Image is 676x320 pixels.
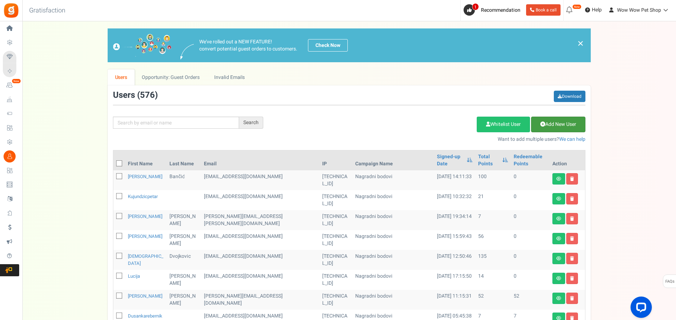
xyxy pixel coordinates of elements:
a: kujundzicpetar [128,193,158,200]
td: [DATE] 14:11:33 [434,170,475,190]
img: images [113,34,172,57]
div: Search [239,117,263,129]
i: View details [556,177,561,181]
p: Want to add multiple users? [274,136,585,143]
td: Nagradni bodovi [352,210,434,230]
a: 1 Recommendation [464,4,523,16]
th: Action [550,150,585,170]
td: 52 [475,290,511,310]
a: [PERSON_NAME] [128,173,162,180]
td: customer [201,210,320,230]
i: Delete user [570,197,574,201]
i: Delete user [570,236,574,241]
i: View details [556,236,561,241]
th: Last Name [167,150,201,170]
a: Opportunity: Guest Orders [135,69,207,85]
td: [TECHNICAL_ID] [319,290,352,310]
span: Recommendation [481,6,520,14]
td: 56 [475,230,511,250]
td: 0 [511,190,550,210]
i: View details [556,296,561,300]
td: 0 [511,230,550,250]
a: Book a call [526,4,561,16]
td: customer [201,250,320,270]
td: [EMAIL_ADDRESS][DOMAIN_NAME] [201,270,320,290]
td: [PERSON_NAME] [167,230,201,250]
img: images [180,44,194,59]
td: Dvojkovic [167,250,201,270]
td: customer [201,230,320,250]
td: [PERSON_NAME][EMAIL_ADDRESS][DOMAIN_NAME] [201,290,320,310]
a: [PERSON_NAME] [128,213,162,220]
td: Bančić [167,170,201,190]
td: 21 [475,190,511,210]
td: 0 [511,250,550,270]
i: View details [556,217,561,221]
a: Whitelist User [477,117,530,132]
td: [TECHNICAL_ID] [319,230,352,250]
a: Users [108,69,135,85]
a: Download [554,91,585,102]
td: [TECHNICAL_ID] [319,250,352,270]
span: 576 [140,89,155,101]
i: Delete user [570,177,574,181]
a: Check Now [308,39,348,52]
td: [DATE] 19:34:14 [434,210,475,230]
p: We've rolled out a NEW FEATURE! convert potential guest orders to customers. [199,38,297,53]
a: [PERSON_NAME] [128,293,162,299]
a: Redeemable Points [514,153,547,167]
td: 0 [511,210,550,230]
span: FAQs [665,275,675,288]
td: [DATE] 11:15:31 [434,290,475,310]
td: 7 [475,210,511,230]
td: Nagradni bodovi [352,250,434,270]
td: 0 [511,270,550,290]
h3: Users ( ) [113,91,158,100]
i: Delete user [570,217,574,221]
td: [TECHNICAL_ID] [319,270,352,290]
td: 100 [475,170,511,190]
td: 135 [475,250,511,270]
td: [DATE] 17:15:50 [434,270,475,290]
span: Help [590,6,602,14]
td: 0 [511,170,550,190]
i: Delete user [570,256,574,261]
th: First Name [125,150,167,170]
a: × [577,39,584,48]
a: We can help [559,135,585,143]
td: [EMAIL_ADDRESS][DOMAIN_NAME] [201,170,320,190]
i: Delete user [570,296,574,300]
td: Nagradni bodovi [352,190,434,210]
td: [PERSON_NAME] [167,270,201,290]
i: View details [556,197,561,201]
td: [DATE] 15:59:43 [434,230,475,250]
a: Signed-up Date [437,153,463,167]
td: [TECHNICAL_ID] [319,170,352,190]
input: Search by email or name [113,117,239,129]
a: Invalid Emails [207,69,252,85]
td: [DATE] 10:32:32 [434,190,475,210]
th: IP [319,150,352,170]
span: 1 [472,3,479,10]
h3: Gratisfaction [21,4,73,18]
th: Email [201,150,320,170]
td: 52 [511,290,550,310]
a: Add New User [531,117,585,132]
i: View details [556,256,561,261]
a: Help [582,4,605,16]
td: 14 [475,270,511,290]
a: [PERSON_NAME] [128,233,162,240]
em: New [12,79,21,84]
img: Gratisfaction [3,2,19,18]
td: Nagradni bodovi [352,230,434,250]
td: Nagradni bodovi [352,270,434,290]
td: [TECHNICAL_ID] [319,210,352,230]
td: Nagradni bodovi [352,290,434,310]
a: Total Points [478,153,499,167]
a: [DEMOGRAPHIC_DATA] [128,253,163,267]
a: Lucija [128,273,140,279]
i: View details [556,276,561,281]
span: Wow Wow Pet Shop [617,6,661,14]
td: [TECHNICAL_ID] [319,190,352,210]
